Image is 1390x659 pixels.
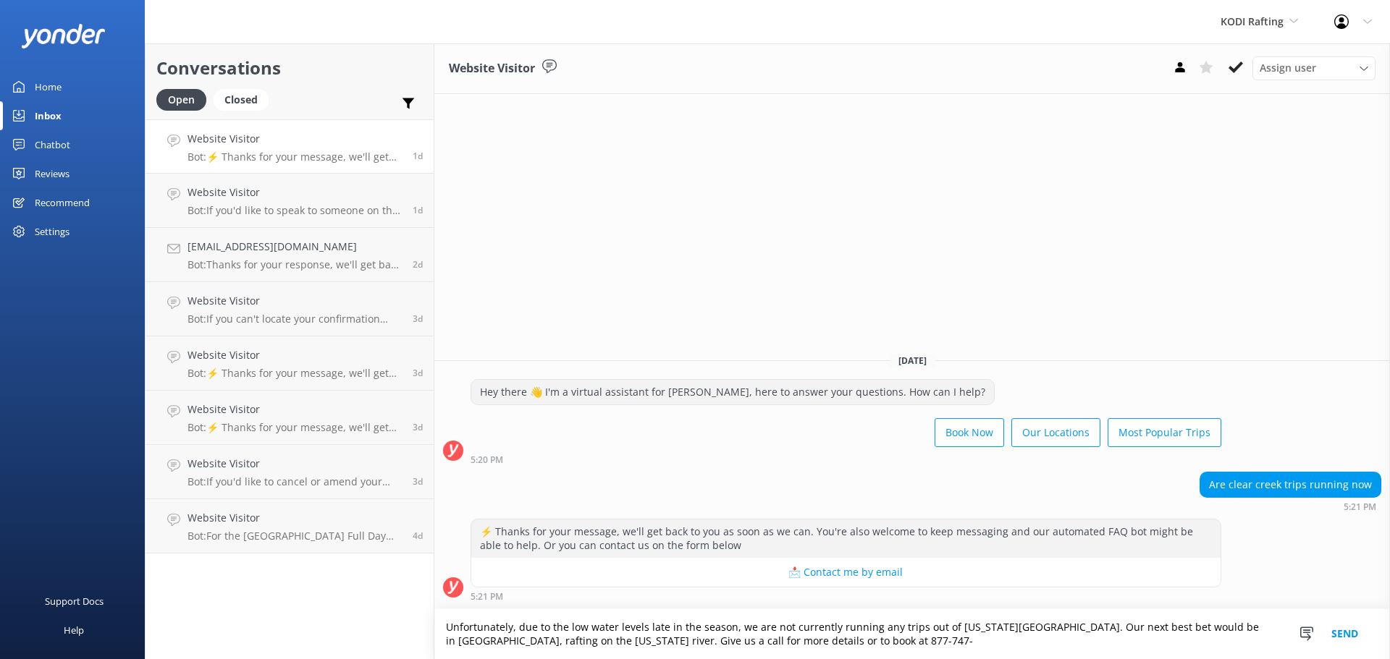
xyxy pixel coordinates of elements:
div: Recommend [35,188,90,217]
button: Most Popular Trips [1108,418,1221,447]
strong: 5:20 PM [471,456,503,464]
h4: Website Visitor [188,401,402,417]
strong: 5:21 PM [1344,503,1376,511]
img: yonder-white-logo.png [22,24,105,48]
p: Bot: If you'd like to speak to someone on the KODI Rafting team, please give us a call at [PHONE_... [188,204,402,217]
span: 05:21pm 14-Aug-2025 (UTC -06:00) America/Chihuahua [413,150,423,162]
span: Assign user [1260,60,1316,76]
a: Website VisitorBot:If you'd like to speak to someone on the KODI Rafting team, please give us a c... [146,174,434,228]
span: [DATE] [890,354,935,367]
h4: Website Visitor [188,131,402,147]
div: Support Docs [45,587,104,616]
a: Website VisitorBot:⚡ Thanks for your message, we'll get back to you as soon as we can. You're als... [146,391,434,445]
div: Are clear creek trips running now [1200,472,1381,497]
p: Bot: If you can't locate your confirmation email, please reach out via our contact form at [URL][... [188,313,402,326]
div: Inbox [35,101,62,130]
div: Home [35,72,62,101]
p: Bot: Thanks for your response, we'll get back to you as soon as we can during opening hours. [188,258,402,271]
div: 05:21pm 14-Aug-2025 (UTC -06:00) America/Chihuahua [1200,501,1381,511]
a: Website VisitorBot:⚡ Thanks for your message, we'll get back to you as soon as we can. You're als... [146,119,434,174]
h4: [EMAIL_ADDRESS][DOMAIN_NAME] [188,239,402,255]
strong: 5:21 PM [471,592,503,601]
div: Chatbot [35,130,70,159]
div: Closed [214,89,269,111]
div: ⚡ Thanks for your message, we'll get back to you as soon as we can. You're also welcome to keep m... [471,519,1221,558]
a: [EMAIL_ADDRESS][DOMAIN_NAME]Bot:Thanks for your response, we'll get back to you as soon as we can... [146,228,434,282]
p: Bot: ⚡ Thanks for your message, we'll get back to you as soon as we can. You're also welcome to k... [188,367,402,380]
span: 05:59pm 12-Aug-2025 (UTC -06:00) America/Chihuahua [413,367,423,379]
button: Send [1318,609,1372,659]
div: Hey there 👋 I'm a virtual assistant for [PERSON_NAME], here to answer your questions. How can I h... [471,380,994,404]
span: 03:03pm 12-Aug-2025 (UTC -06:00) America/Chihuahua [413,475,423,488]
p: Bot: For the [GEOGRAPHIC_DATA] Full Day and Half Day Raft Trips, participants must be at least [D... [188,530,402,543]
h3: Website Visitor [449,59,535,78]
button: 📩 Contact me by email [471,558,1221,587]
span: 03:59pm 12-Aug-2025 (UTC -06:00) America/Chihuahua [413,421,423,433]
div: Open [156,89,206,111]
p: Bot: If you'd like to cancel or amend your reservation, please give us a call at [PHONE_NUMBER] o... [188,475,402,488]
a: Website VisitorBot:⚡ Thanks for your message, we'll get back to you as soon as we can. You're als... [146,336,434,391]
h4: Website Visitor [188,347,402,363]
button: Our Locations [1011,418,1100,447]
h4: Website Visitor [188,456,402,472]
a: Closed [214,91,276,107]
div: Help [64,616,84,645]
h4: Website Visitor [188,184,402,200]
h4: Website Visitor [188,510,402,526]
div: Reviews [35,159,69,188]
a: Open [156,91,214,107]
div: Assign User [1252,56,1376,80]
span: 06:00pm 12-Aug-2025 (UTC -06:00) America/Chihuahua [413,313,423,325]
span: KODI Rafting [1221,14,1284,28]
span: 08:07pm 11-Aug-2025 (UTC -06:00) America/Chihuahua [413,530,423,542]
span: 03:00pm 13-Aug-2025 (UTC -06:00) America/Chihuahua [413,258,423,271]
textarea: Unfortunately, due to the low water levels late in the season, we are not currently running any t... [434,609,1390,659]
a: Website VisitorBot:For the [GEOGRAPHIC_DATA] Full Day and Half Day Raft Trips, participants must ... [146,499,434,553]
div: 05:21pm 14-Aug-2025 (UTC -06:00) America/Chihuahua [471,591,1221,601]
p: Bot: ⚡ Thanks for your message, we'll get back to you as soon as we can. You're also welcome to k... [188,150,402,163]
div: Settings [35,217,69,246]
div: 05:20pm 14-Aug-2025 (UTC -06:00) America/Chihuahua [471,454,1221,464]
span: 04:12pm 14-Aug-2025 (UTC -06:00) America/Chihuahua [413,204,423,216]
h2: Conversations [156,54,423,82]
a: Website VisitorBot:If you can't locate your confirmation email, please reach out via our contact ... [146,282,434,336]
a: Website VisitorBot:If you'd like to cancel or amend your reservation, please give us a call at [P... [146,445,434,499]
p: Bot: ⚡ Thanks for your message, we'll get back to you as soon as we can. You're also welcome to k... [188,421,402,434]
button: Book Now [935,418,1004,447]
h4: Website Visitor [188,293,402,309]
